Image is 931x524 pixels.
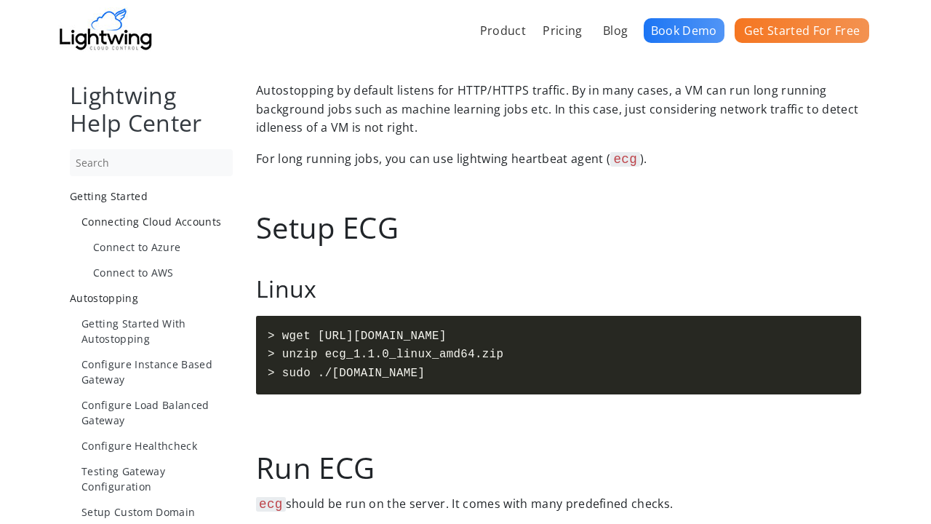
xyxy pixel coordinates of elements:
[81,215,221,229] span: Connecting Cloud Accounts
[81,464,233,494] a: Testing Gateway Configuration
[268,346,503,364] span: > unzip ecg_1.1.0_linux_amd64.zip
[268,365,425,383] span: > sudo ./[DOMAIN_NAME]
[81,316,233,346] a: Getting Started With Autostopping
[256,453,861,483] h1: Run ECG
[70,149,233,176] input: Search
[81,357,233,387] a: Configure Instance Based Gateway
[81,504,233,520] a: Setup Custom Domain
[70,189,148,203] span: Getting Started
[610,152,640,167] code: ecg
[538,15,587,47] a: Pricing
[93,265,233,280] a: Connect to AWS
[268,327,447,346] span: > wget [URL][DOMAIN_NAME]
[475,15,531,47] a: Product
[256,149,861,170] p: For long running jobs, you can use lightwing heartbeat agent ( ).
[70,291,138,305] span: Autostopping
[70,79,202,138] a: Lightwing Help Center
[644,18,724,43] a: Book Demo
[256,494,861,515] p: should be run on the server. It comes with many predefined checks.
[735,18,869,43] a: Get Started For Free
[81,438,233,453] a: Configure Healthcheck
[93,239,233,255] a: Connect to Azure
[256,277,861,301] h2: Linux
[256,497,286,512] code: ecg
[256,213,861,242] h1: Setup ECG
[256,82,861,138] p: Autostopping by default listens for HTTP/HTTPS traffic. By in many cases, a VM can run long runni...
[598,15,633,47] a: Blog
[81,397,233,428] a: Configure Load Balanced Gateway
